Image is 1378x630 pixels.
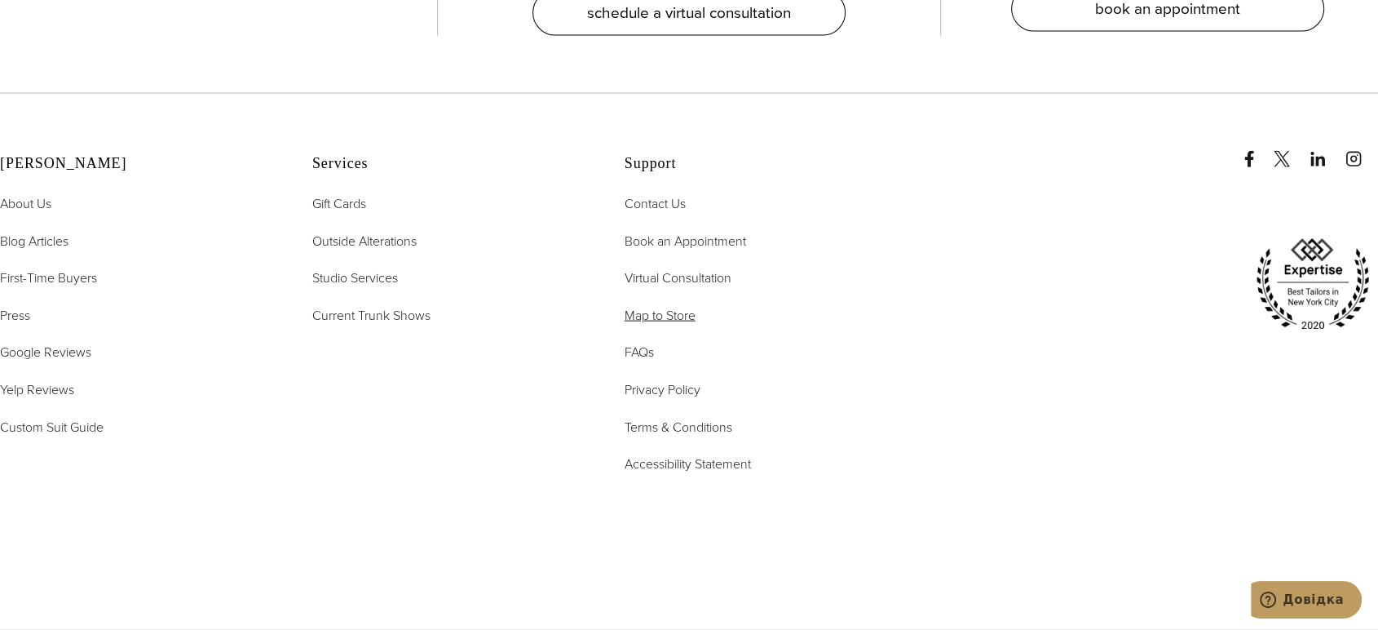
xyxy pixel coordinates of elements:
a: linkedin [1310,135,1342,167]
a: Privacy Policy [625,379,700,401]
span: Accessibility Statement [625,455,751,473]
a: Map to Store [625,305,696,326]
a: Book an Appointment [625,231,746,252]
nav: Services Footer Nav [312,193,584,326]
a: x/twitter [1274,135,1306,167]
span: Privacy Policy [625,380,700,399]
span: Map to Store [625,306,696,325]
span: Virtual Consultation [625,268,731,287]
h2: Services [312,155,584,173]
span: Book an Appointment [625,232,746,251]
a: FAQs [625,342,654,363]
span: Current Trunk Shows [312,306,431,325]
span: Outside Alterations [312,232,417,251]
a: Terms & Conditions [625,417,732,438]
img: expertise, best tailors in new york city 2020 [1248,233,1378,337]
a: Contact Us [625,193,686,215]
a: instagram [1345,135,1378,167]
a: Outside Alterations [312,231,417,252]
span: Contact Us [625,194,686,213]
span: Studio Services [312,268,398,287]
a: Current Trunk Shows [312,305,431,326]
span: schedule a virtual consultation [587,1,791,24]
a: Virtual Consultation [625,268,731,289]
a: Studio Services [312,268,398,289]
span: Terms & Conditions [625,418,732,437]
span: FAQs [625,343,654,362]
a: Accessibility Statement [625,454,751,475]
a: Gift Cards [312,193,366,215]
span: Gift Cards [312,194,366,213]
nav: Support Footer Nav [625,193,896,475]
iframe: Відкрити віджет, в якому ви зможете звернутися до одного з наших агентів [1251,581,1362,622]
a: Facebook [1241,135,1270,167]
h2: Support [625,155,896,173]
